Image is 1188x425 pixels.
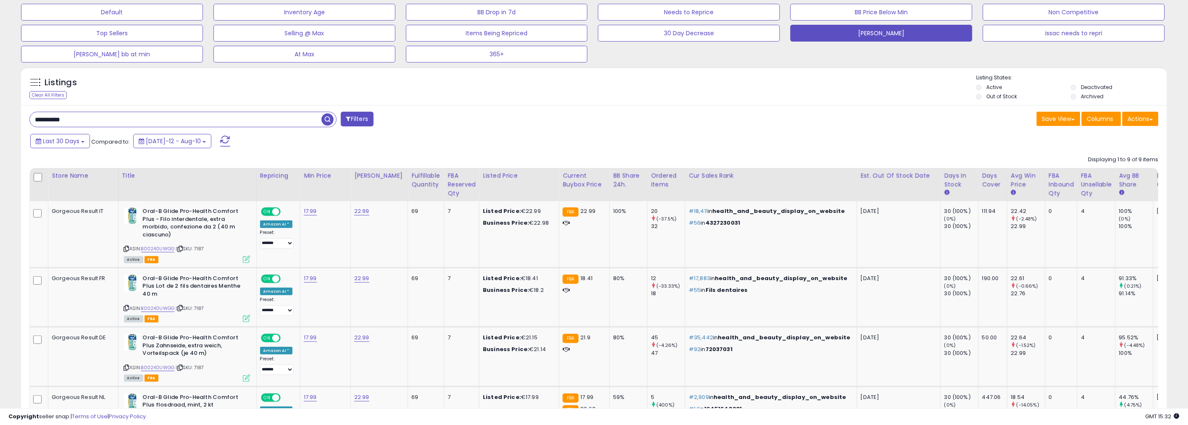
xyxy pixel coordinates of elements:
[983,25,1165,42] button: issac needs to repri
[176,245,204,252] span: | SKU: 7187
[122,171,253,180] div: Title
[279,208,292,215] span: OFF
[45,77,77,89] h5: Listings
[651,171,682,189] div: Ordered Items
[944,189,949,197] small: Days In Stock.
[354,171,404,180] div: [PERSON_NAME]
[1011,223,1045,230] div: 22.99
[1119,275,1153,282] div: 91.33%
[689,333,713,341] span: #35,442
[279,394,292,401] span: OFF
[483,394,553,401] div: €17.99
[262,208,272,215] span: ON
[563,207,578,217] small: FBA
[279,335,292,342] span: OFF
[1081,171,1112,198] div: FBA Unsellable Qty
[986,84,1002,91] label: Active
[176,305,204,312] span: | SKU: 7187
[689,275,851,282] p: in
[1049,171,1074,198] div: FBA inbound Qty
[483,171,556,180] div: Listed Price
[141,245,175,252] a: B00240UWGG
[986,93,1017,100] label: Out of Stock
[304,333,317,342] a: 17.99
[124,394,141,410] img: 41BumXXQL2L._SL40_.jpg
[944,171,975,189] div: Days In Stock
[706,286,748,294] span: Fils dentaires
[124,256,143,263] span: All listings currently available for purchase on Amazon
[1017,283,1038,289] small: (-0.66%)
[260,347,293,354] div: Amazon AI *
[689,207,708,215] span: #18,411
[689,286,851,294] p: in
[944,394,978,401] div: 30 (100%)
[448,275,473,282] div: 7
[483,393,521,401] b: Listed Price:
[1146,412,1180,420] span: 2025-09-10 15:32 GMT
[944,334,978,341] div: 30 (100%)
[21,25,203,42] button: Top Sellers
[483,334,553,341] div: €21.15
[304,171,347,180] div: Min Price
[563,275,578,284] small: FBA
[1119,189,1124,197] small: Avg BB Share.
[1119,349,1153,357] div: 100%
[483,286,529,294] b: Business Price:
[143,207,245,241] b: Oral-B Glide Pro-Health Comfort Plus - Filo interdentale, extra morbido, confezione da 2 (40 m ci...
[976,74,1167,82] p: Listing States:
[304,393,317,401] a: 17.99
[411,171,440,189] div: Fulfillable Quantity
[861,394,934,401] p: [DATE]
[354,207,369,215] a: 22.99
[713,207,845,215] span: health_and_beauty_display_on_website
[1011,290,1045,297] div: 22.76
[656,342,677,349] small: (-4.26%)
[124,334,250,380] div: ASIN:
[944,283,956,289] small: (0%)
[72,412,108,420] a: Terms of Use
[944,342,956,349] small: (0%)
[718,333,851,341] span: health_and_beauty_display_on_website
[279,275,292,282] span: OFF
[651,223,685,230] div: 32
[52,275,112,282] div: Gorgeous Result FR
[354,333,369,342] a: 22.99
[1087,115,1114,123] span: Columns
[1017,215,1037,222] small: (-2.48%)
[944,275,978,282] div: 30 (100%)
[1081,334,1109,341] div: 4
[91,138,130,146] span: Compared to:
[29,91,67,99] div: Clear All Filters
[304,274,317,283] a: 17.99
[1125,283,1142,289] small: (0.21%)
[651,334,685,341] div: 45
[1011,349,1045,357] div: 22.99
[598,25,780,42] button: 30 Day Decrease
[406,25,588,42] button: Items Being Repriced
[715,274,848,282] span: health_and_beauty_display_on_website
[411,207,437,215] div: 69
[1119,394,1153,401] div: 44.76%
[790,25,972,42] button: [PERSON_NAME]
[982,207,1001,215] div: 111.94
[613,394,641,401] div: 59%
[982,334,1001,341] div: 50.00
[651,394,685,401] div: 5
[354,274,369,283] a: 22.99
[689,346,851,353] p: in
[689,219,701,227] span: #56
[8,413,146,421] div: seller snap | |
[706,345,732,353] span: 72037031
[213,46,395,63] button: At Max
[145,315,159,323] span: FBA
[411,275,437,282] div: 69
[651,207,685,215] div: 20
[52,171,115,180] div: Store Name
[52,394,112,401] div: Gorgeous Result NL
[1081,207,1109,215] div: 4
[982,171,1004,189] div: Days Cover
[581,207,596,215] span: 22.99
[213,25,395,42] button: Selling @ Max
[483,207,521,215] b: Listed Price:
[411,394,437,401] div: 69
